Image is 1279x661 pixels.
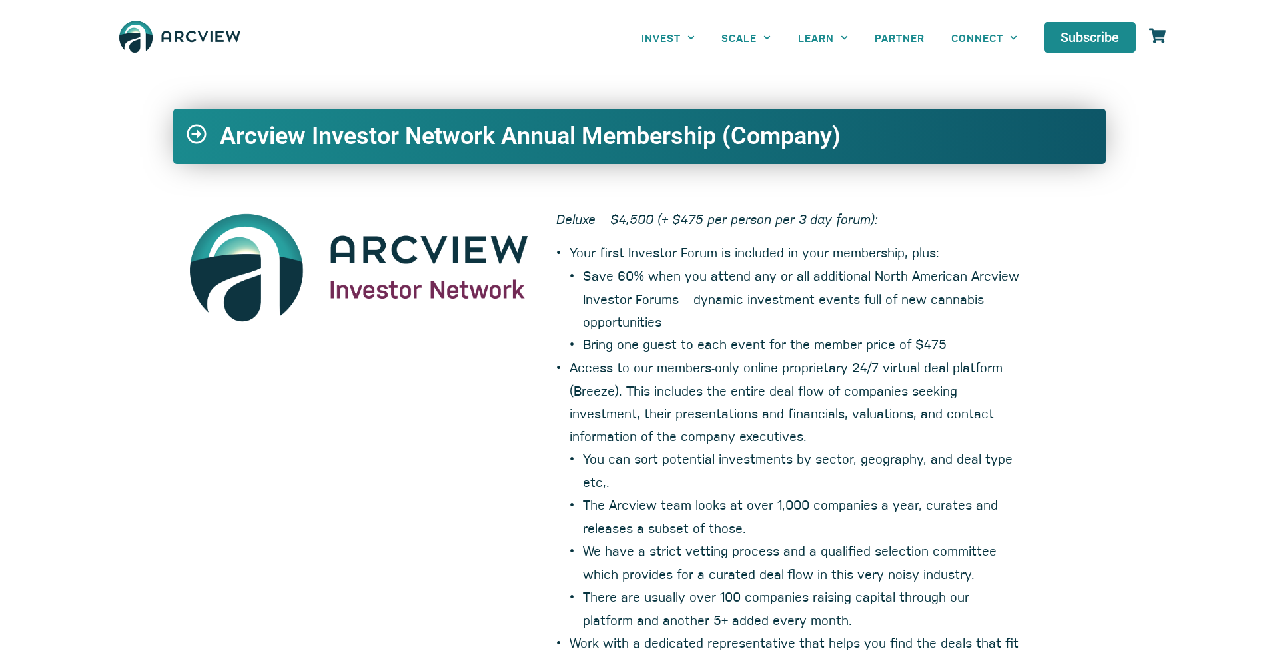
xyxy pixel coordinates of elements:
[570,241,1023,356] li: Your first Investor Forum is included in your membership, plus:
[1061,31,1119,44] span: Subscribe
[183,207,536,334] img: Arc Investor Network
[220,122,1035,151] h2: Arcview Investor Network Annual Membership (Company)
[1044,22,1136,53] a: Subscribe
[570,356,1023,631] li: Access to our members-only online proprietary 24/7 virtual deal platform (Breeze). This includes ...
[861,23,938,53] a: PARTNER
[785,23,861,53] a: LEARN
[583,332,1023,356] li: Bring one guest to each event for the member price of $475
[708,23,784,53] a: SCALE
[583,493,1023,539] li: The Arcview team looks at over 1,000 companies a year, curates and releases a subset of those.
[583,539,1023,585] li: We have a strict vetting process and a qualified selection committee which provides for a curated...
[583,264,1023,332] li: Save 60% when you attend any or all additional North American Arcview Investor Forums – dynamic i...
[583,447,1023,493] li: You can sort potential investments by sector, geography, and deal type etc,.
[628,23,708,53] a: INVEST
[113,13,246,62] img: The Arcview Group
[556,209,878,227] em: Deluxe – $4,500 (+ $475 per person per 3-day forum):
[583,585,1023,631] li: There are usually over 100 companies raising capital through our platform and another 5+ added ev...
[628,23,1031,53] nav: Menu
[938,23,1031,53] a: CONNECT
